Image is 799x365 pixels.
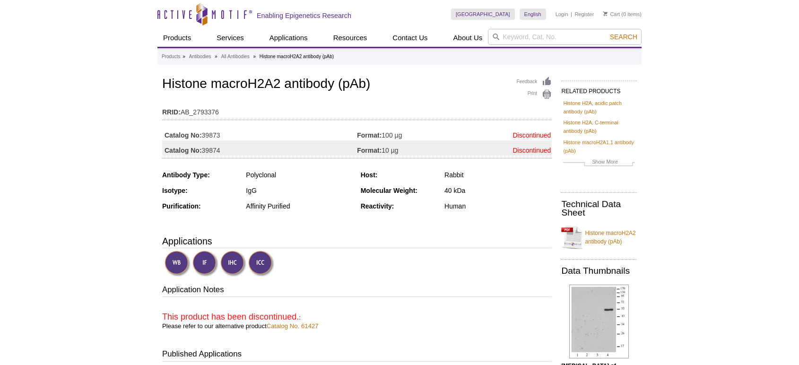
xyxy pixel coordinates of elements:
[556,11,568,17] a: Login
[328,29,373,47] a: Resources
[182,54,185,59] li: »
[162,52,180,61] a: Products
[563,99,635,116] a: Histone H2A, acidic patch antibody (pAb)
[563,118,635,135] a: Histone H2A, C-terminal antibody (pAb)
[162,140,357,156] td: 39874
[162,187,188,194] strong: Isotype:
[361,187,417,194] strong: Molecular Weight:
[253,54,256,59] li: »
[357,140,462,156] td: 10 µg
[157,29,197,47] a: Products
[357,146,382,155] strong: Format:
[444,202,552,210] div: Human
[162,125,357,140] td: 39873
[561,267,637,275] h2: Data Thumbnails
[257,11,351,20] h2: Enabling Epigenetics Research
[561,223,637,252] a: Histone macroH2A2 antibody (pAb)
[162,202,201,210] strong: Purification:
[165,251,191,277] img: Western Blot Validated
[162,102,552,117] td: AB_2793376
[488,29,642,45] input: Keyword, Cat. No.
[162,312,299,322] span: This product has been discontinued.
[569,285,629,358] img: Histone macroH2A2 antibody (pAb) tested by Western blot.
[387,29,433,47] a: Contact Us
[357,125,462,140] td: 100 µg
[603,11,608,16] img: Your Cart
[448,29,488,47] a: About Us
[192,251,218,277] img: Immunofluorescence Validated
[607,33,640,41] button: Search
[221,52,250,61] a: All Antibodies
[610,33,637,41] span: Search
[561,200,637,217] h2: Technical Data Sheet
[260,54,334,59] li: Histone macroH2A2 antibody (pAb)
[211,29,250,47] a: Services
[520,9,546,20] a: English
[462,125,552,140] td: Discontinued
[165,146,202,155] strong: Catalog No:
[561,80,637,97] h2: RELATED PRODUCTS
[444,186,552,195] div: 40 kDa
[516,77,552,87] a: Feedback
[444,171,552,179] div: Rabbit
[603,9,642,20] li: (0 items)
[165,131,202,139] strong: Catalog No:
[571,9,572,20] li: |
[162,77,552,93] h1: Histone macroH2A2 antibody (pAb)
[162,171,210,179] strong: Antibody Type:
[574,11,594,17] a: Register
[462,140,552,156] td: Discontinued
[246,186,353,195] div: IgG
[267,322,319,330] a: Catalog No. 61427
[246,171,353,179] div: Polyclonal
[563,138,635,155] a: Histone macroH2A1.1 antibody (pAb)
[361,171,378,179] strong: Host:
[162,348,552,362] h3: Published Applications
[451,9,515,20] a: [GEOGRAPHIC_DATA]
[246,202,353,210] div: Affinity Purified
[162,284,552,297] h3: Application Notes
[248,251,274,277] img: Immunocytochemistry Validated
[603,11,620,17] a: Cart
[215,54,217,59] li: »
[264,29,313,47] a: Applications
[162,234,552,248] h3: Applications
[357,131,382,139] strong: Format:
[220,251,246,277] img: Immunohistochemistry Validated
[361,202,394,210] strong: Reactivity:
[516,89,552,100] a: Print
[189,52,211,61] a: Antibodies
[162,108,181,116] strong: RRID:
[162,304,552,339] p: : Please refer to our alternative product
[563,157,635,168] a: Show More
